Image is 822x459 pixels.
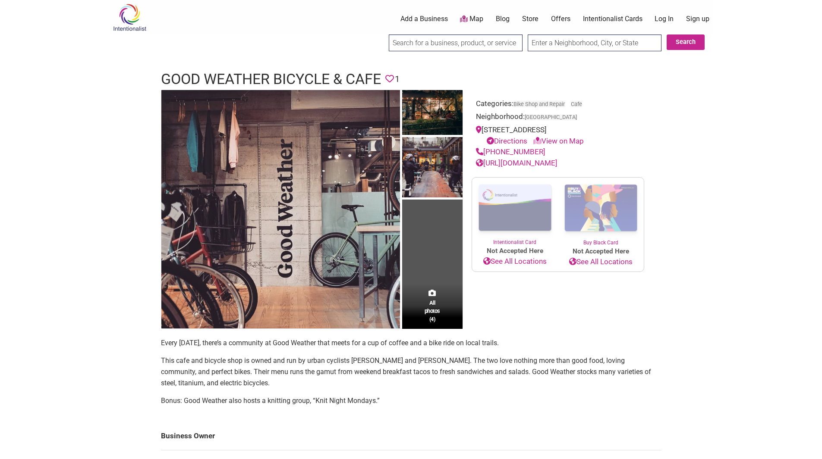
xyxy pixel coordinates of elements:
a: Buy Black Card [558,178,644,247]
a: See All Locations [558,256,644,268]
a: See All Locations [472,256,558,267]
div: Neighborhood: [476,111,640,125]
span: Not Accepted Here [558,247,644,256]
a: Store [522,14,539,24]
a: Intentionalist Card [472,178,558,246]
button: Search [667,34,705,50]
a: Offers [551,14,570,24]
input: Enter a Neighborhood, City, or State [528,34,661,51]
a: Sign up [686,14,709,24]
a: [URL][DOMAIN_NAME] [476,159,557,167]
p: Bonus: Good Weather also hosts a knitting group, “Knit Night Mondays.” [161,395,661,406]
td: Business Owner [161,422,661,450]
div: [STREET_ADDRESS] [476,125,640,147]
a: Intentionalist Cards [583,14,642,24]
img: Intentionalist [109,3,150,31]
span: 1 [395,72,400,86]
a: Bike Shop and Repair [513,101,565,107]
img: Intentionalist Card [472,178,558,238]
a: Log In [655,14,674,24]
h1: Good Weather Bicycle & Cafe [161,69,381,90]
input: Search for a business, product, or service [389,34,523,51]
a: Directions [487,137,527,145]
span: [GEOGRAPHIC_DATA] [525,115,577,120]
p: Every [DATE], there’s a community at Good Weather that meets for a cup of coffee and a bike ride ... [161,337,661,349]
a: View on Map [533,137,584,145]
span: Not Accepted Here [472,246,558,256]
p: This cafe and bicycle shop is owned and run by urban cyclists [PERSON_NAME] and [PERSON_NAME]. Th... [161,355,661,388]
span: All photos (4) [425,299,440,323]
img: Buy Black Card [558,178,644,239]
span: You must be logged in to save favorites. [385,72,394,86]
a: Blog [496,14,510,24]
a: Map [460,14,483,24]
a: Add a Business [400,14,448,24]
a: [PHONE_NUMBER] [476,147,545,156]
div: Categories: [476,98,640,112]
a: Cafe [571,101,582,107]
